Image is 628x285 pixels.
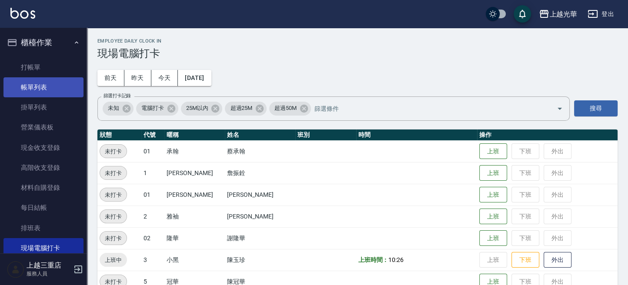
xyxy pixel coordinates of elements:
[164,162,225,184] td: [PERSON_NAME]
[164,249,225,271] td: 小黑
[100,255,127,265] span: 上班中
[535,5,581,23] button: 上越光華
[136,104,169,113] span: 電腦打卡
[3,198,84,218] a: 每日結帳
[225,227,295,249] td: 謝隆華
[141,140,164,162] td: 01
[312,101,541,116] input: 篩選條件
[511,252,539,268] button: 下班
[553,102,567,116] button: Open
[124,70,151,86] button: 昨天
[3,57,84,77] a: 打帳單
[97,38,618,44] h2: Employee Daily Clock In
[479,209,507,225] button: 上班
[181,102,223,116] div: 25M以內
[3,97,84,117] a: 掛單列表
[103,104,124,113] span: 未知
[97,129,141,141] th: 狀態
[178,70,211,86] button: [DATE]
[3,31,84,54] button: 櫃檯作業
[225,129,295,141] th: 姓名
[10,8,35,19] img: Logo
[3,178,84,198] a: 材料自購登錄
[100,190,127,199] span: 未打卡
[141,249,164,271] td: 3
[269,104,302,113] span: 超過50M
[225,140,295,162] td: 蔡承翰
[103,102,134,116] div: 未知
[549,9,577,20] div: 上越光華
[164,184,225,205] td: [PERSON_NAME]
[225,162,295,184] td: 詹振銓
[225,205,295,227] td: [PERSON_NAME]
[356,129,477,141] th: 時間
[225,249,295,271] td: 陳玉珍
[97,47,618,60] h3: 現場電腦打卡
[544,252,571,268] button: 外出
[3,117,84,137] a: 營業儀表板
[151,70,178,86] button: 今天
[100,147,127,156] span: 未打卡
[3,238,84,258] a: 現場電腦打卡
[225,102,267,116] div: 超過25M
[479,230,507,246] button: 上班
[3,158,84,178] a: 高階收支登錄
[164,140,225,162] td: 承翰
[479,143,507,159] button: 上班
[3,77,84,97] a: 帳單列表
[3,218,84,238] a: 排班表
[141,184,164,205] td: 01
[141,129,164,141] th: 代號
[141,162,164,184] td: 1
[164,205,225,227] td: 雅袖
[100,212,127,221] span: 未打卡
[225,104,257,113] span: 超過25M
[27,270,71,278] p: 服務人員
[269,102,311,116] div: 超過50M
[388,256,404,263] span: 10:26
[100,234,127,243] span: 未打卡
[514,5,531,23] button: save
[141,227,164,249] td: 02
[7,261,24,278] img: Person
[181,104,214,113] span: 25M以內
[477,129,618,141] th: 操作
[100,169,127,178] span: 未打卡
[27,261,71,270] h5: 上越三重店
[104,93,131,99] label: 篩選打卡記錄
[295,129,356,141] th: 班別
[225,184,295,205] td: [PERSON_NAME]
[141,205,164,227] td: 2
[164,227,225,249] td: 隆華
[136,102,178,116] div: 電腦打卡
[479,165,507,181] button: 上班
[574,100,618,116] button: 搜尋
[479,187,507,203] button: 上班
[584,6,618,22] button: 登出
[164,129,225,141] th: 暱稱
[3,138,84,158] a: 現金收支登錄
[97,70,124,86] button: 前天
[358,256,389,263] b: 上班時間：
